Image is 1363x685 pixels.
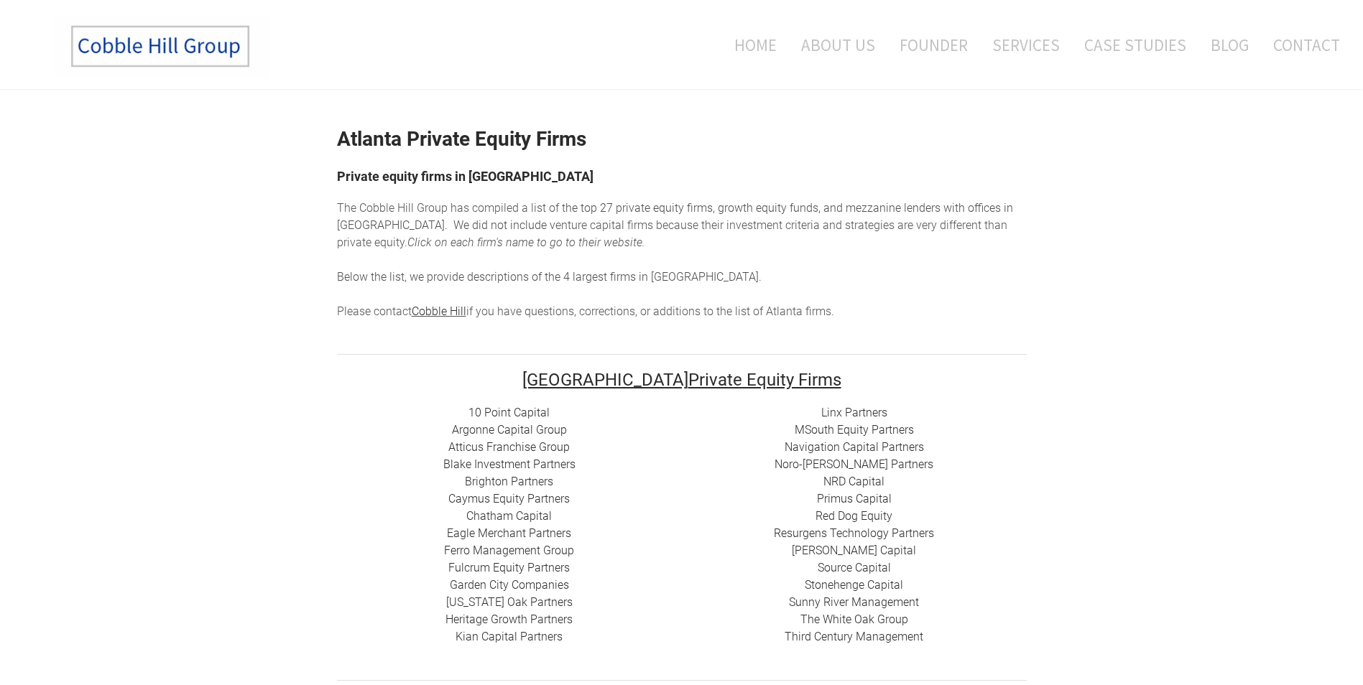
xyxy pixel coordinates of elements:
[55,15,270,78] img: The Cobble Hill Group LLC
[981,15,1071,75] a: Services
[789,595,919,609] a: Sunny River Management
[468,406,550,419] a: 10 Point Capital
[337,201,565,215] span: The Cobble Hill Group has compiled a list of t
[337,127,586,151] strong: Atlanta Private Equity Firms
[817,492,892,505] a: Primus Capital
[337,304,834,318] span: Please contact if you have questions, corrections, or additions to the list of Atlanta firms.
[775,457,933,471] a: Noro-[PERSON_NAME] Partners
[407,236,645,249] em: Click on each firm's name to go to their website.
[412,304,466,318] a: Cobble Hill
[821,406,887,419] a: Linx Partners
[816,509,892,523] a: Red Dog Equity
[713,15,787,75] a: Home
[337,200,1027,320] div: he top 27 private equity firms, growth equity funds, and mezzanine lenders with offices in [GEOGR...
[785,440,924,454] a: Navigation Capital Partners
[446,595,573,609] a: [US_STATE] Oak Partners
[465,475,553,488] a: Brighton Partners
[337,218,1007,249] span: enture capital firms because their investment criteria and strategies are very different than pri...
[447,526,571,540] a: Eagle Merchant Partners
[448,492,570,505] a: Caymus Equity Partners
[774,526,934,540] a: ​Resurgens Technology Partners
[792,544,916,557] a: [PERSON_NAME] Capital
[448,440,570,454] a: Atticus Franchise Group
[823,475,884,488] a: NRD Capital
[790,15,886,75] a: About Us
[448,561,570,574] a: Fulcrum Equity Partners​​
[805,578,903,592] a: Stonehenge Capital
[1200,15,1260,75] a: Blog
[456,630,563,643] a: ​Kian Capital Partners
[444,544,574,557] a: Ferro Management Group
[795,423,914,437] a: MSouth Equity Partners
[1262,15,1340,75] a: Contact
[522,370,841,390] font: Private Equity Firms
[818,561,891,574] a: Source Capital
[450,578,569,592] a: Garden City Companies
[443,457,576,471] a: Blake Investment Partners
[1073,15,1197,75] a: Case Studies
[522,370,688,390] font: [GEOGRAPHIC_DATA]
[785,630,923,643] a: Third Century Management
[889,15,979,75] a: Founder
[466,509,552,523] a: Chatham Capital
[445,612,573,626] a: Heritage Growth Partners
[682,404,1027,646] div: ​
[800,612,908,626] a: The White Oak Group
[452,423,567,437] a: Argonne Capital Group
[337,169,593,184] font: Private equity firms in [GEOGRAPHIC_DATA]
